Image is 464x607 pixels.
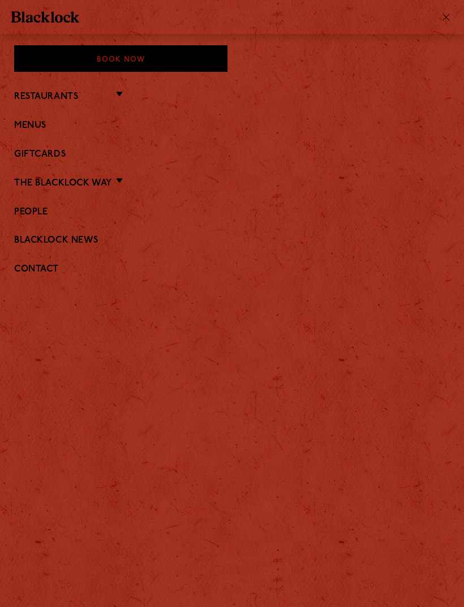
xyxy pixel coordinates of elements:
[14,45,227,72] div: Book Now
[14,235,450,246] a: Blacklock News
[14,92,78,102] a: Restaurants
[14,178,112,189] a: The Blacklock Way
[14,120,450,131] a: Menus
[14,207,450,218] a: People
[11,11,79,23] img: BL_Textured_Logo-footer-cropped.svg
[14,264,450,275] a: Contact
[14,149,450,160] a: Giftcards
